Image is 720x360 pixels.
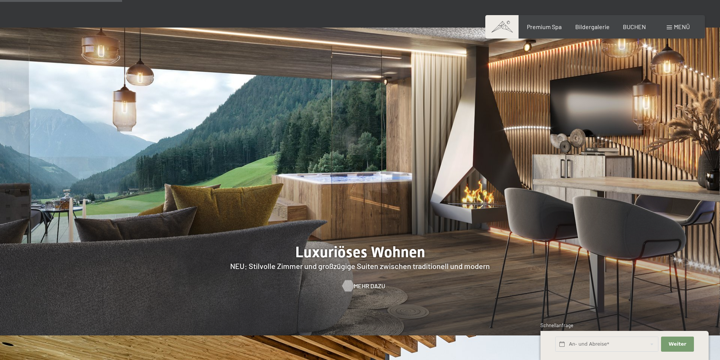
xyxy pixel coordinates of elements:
[342,282,378,290] a: Mehr dazu
[540,322,573,328] span: Schnellanfrage
[674,23,690,30] span: Menü
[354,282,385,290] span: Mehr dazu
[623,23,646,30] a: BUCHEN
[575,23,610,30] a: Bildergalerie
[669,341,686,348] span: Weiter
[661,337,694,352] button: Weiter
[527,23,562,30] a: Premium Spa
